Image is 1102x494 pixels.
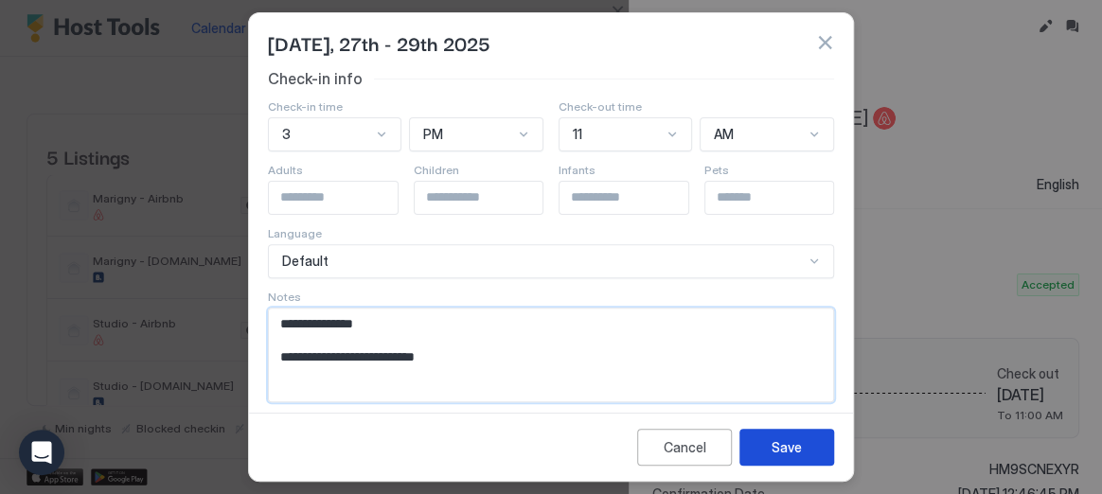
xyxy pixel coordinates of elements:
[714,126,734,143] span: AM
[415,182,570,214] input: Input Field
[739,429,834,466] button: Save
[414,163,459,177] span: Children
[560,182,715,214] input: Input Field
[268,290,301,304] span: Notes
[772,437,802,457] div: Save
[559,99,642,114] span: Check-out time
[637,429,732,466] button: Cancel
[268,28,490,57] span: [DATE], 27th - 29th 2025
[269,309,833,401] textarea: Input Field
[268,69,363,88] span: Check-in info
[704,163,729,177] span: Pets
[559,163,595,177] span: Infants
[573,126,582,143] span: 11
[664,437,706,457] div: Cancel
[268,99,343,114] span: Check-in time
[423,126,443,143] span: PM
[282,126,291,143] span: 3
[268,163,303,177] span: Adults
[269,182,424,214] input: Input Field
[282,253,329,270] span: Default
[19,430,64,475] div: Open Intercom Messenger
[705,182,861,214] input: Input Field
[268,226,322,240] span: Language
